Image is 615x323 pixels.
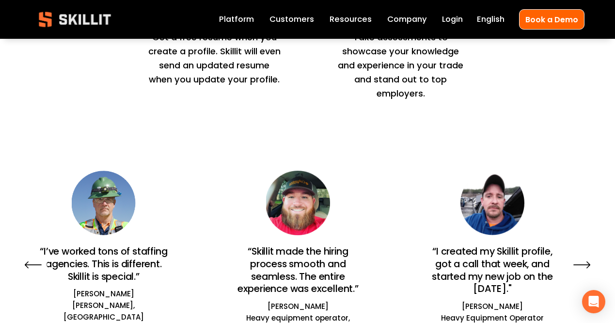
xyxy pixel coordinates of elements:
img: Skillit [31,5,119,34]
span: English [477,14,505,26]
a: Customers [269,13,314,26]
strong: Assessments [365,5,436,19]
strong: Free Resume Generator [154,5,275,19]
p: Take assessments to showcase your knowledge and experience in your trade and stand out to top emp... [333,31,468,101]
div: language picker [477,13,505,26]
span: Resources [330,14,372,26]
a: folder dropdown [330,13,372,26]
p: Get a free resume when you create a profile. Skillit will even send an updated resume when you up... [147,31,282,87]
button: Previous [18,250,47,279]
a: Book a Demo [519,9,584,29]
a: Company [387,13,427,26]
a: Platform [219,13,254,26]
a: Login [442,13,463,26]
div: Open Intercom Messenger [582,290,605,313]
button: Next [568,250,597,279]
